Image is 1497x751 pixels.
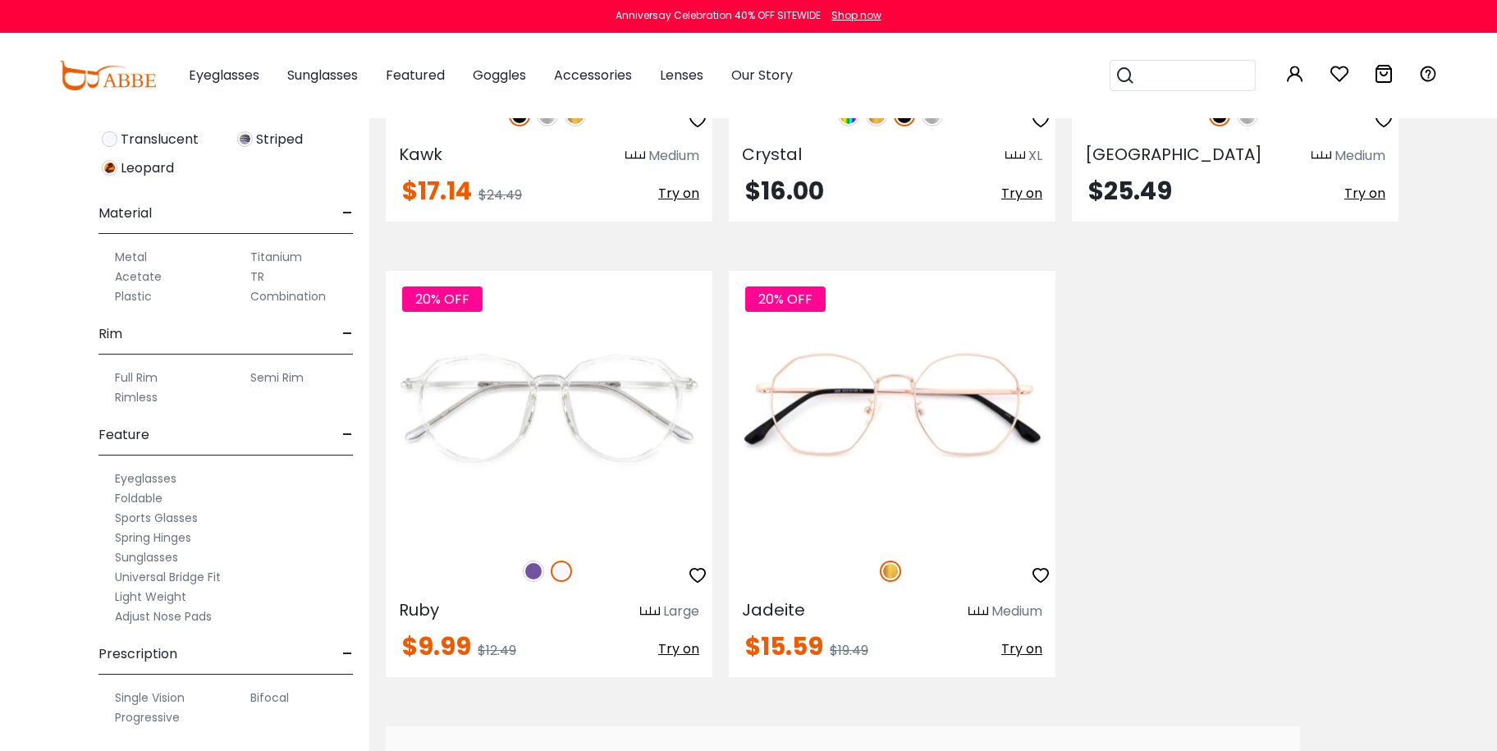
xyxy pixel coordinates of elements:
[115,469,176,488] label: Eyeglasses
[1088,173,1172,208] span: $25.49
[1005,150,1025,163] img: size ruler
[98,194,152,233] span: Material
[115,286,152,306] label: Plastic
[121,158,174,178] span: Leopard
[342,194,353,233] span: -
[625,150,645,163] img: size ruler
[342,634,353,674] span: -
[1312,150,1331,163] img: size ruler
[554,66,632,85] span: Accessories
[250,688,289,707] label: Bifocal
[660,66,703,85] span: Lenses
[102,160,117,176] img: Leopard
[991,602,1042,621] div: Medium
[658,634,699,664] button: Try on
[1344,184,1385,203] span: Try on
[473,66,526,85] span: Goggles
[402,629,471,664] span: $9.99
[115,488,163,508] label: Foldable
[115,368,158,387] label: Full Rim
[115,547,178,567] label: Sunglasses
[616,8,821,23] div: Anniversay Celebration 40% OFF SITEWIDE
[115,607,212,626] label: Adjust Nose Pads
[742,598,805,621] span: Jadeite
[658,184,699,203] span: Try on
[830,641,868,660] span: $19.49
[237,131,253,147] img: Striped
[523,561,544,582] img: Purple
[386,271,712,543] img: Translucent Ruby - TR ,Light Weight
[745,286,826,312] span: 20% OFF
[663,602,699,621] div: Large
[742,143,802,166] span: Crystal
[745,173,824,208] span: $16.00
[115,528,191,547] label: Spring Hinges
[342,314,353,354] span: -
[256,130,303,149] span: Striped
[115,267,162,286] label: Acetate
[59,61,156,90] img: abbeglasses.com
[729,271,1055,543] img: Gold Jadeite - Metal ,Adjust Nose Pads
[648,146,699,166] div: Medium
[968,606,988,618] img: size ruler
[1001,179,1042,208] button: Try on
[1001,639,1042,658] span: Try on
[478,185,522,204] span: $24.49
[399,143,442,166] span: Kawk
[658,639,699,658] span: Try on
[342,415,353,455] span: -
[402,173,472,208] span: $17.14
[121,130,199,149] span: Translucent
[1028,146,1042,166] div: XL
[98,415,149,455] span: Feature
[640,606,660,618] img: size ruler
[1334,146,1385,166] div: Medium
[115,587,186,607] label: Light Weight
[287,66,358,85] span: Sunglasses
[478,641,516,660] span: $12.49
[115,508,198,528] label: Sports Glasses
[831,8,881,23] div: Shop now
[551,561,572,582] img: Translucent
[880,561,901,582] img: Gold
[115,567,221,587] label: Universal Bridge Fit
[402,286,483,312] span: 20% OFF
[250,286,326,306] label: Combination
[399,598,439,621] span: Ruby
[1001,184,1042,203] span: Try on
[98,634,177,674] span: Prescription
[115,688,185,707] label: Single Vision
[115,247,147,267] label: Metal
[115,707,180,727] label: Progressive
[250,368,304,387] label: Semi Rim
[1001,634,1042,664] button: Try on
[250,247,302,267] label: Titanium
[115,387,158,407] label: Rimless
[386,66,445,85] span: Featured
[189,66,259,85] span: Eyeglasses
[1085,143,1262,166] span: [GEOGRAPHIC_DATA]
[658,179,699,208] button: Try on
[102,131,117,147] img: Translucent
[98,314,122,354] span: Rim
[823,8,881,22] a: Shop now
[745,629,823,664] span: $15.59
[731,66,793,85] span: Our Story
[1344,179,1385,208] button: Try on
[250,267,264,286] label: TR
